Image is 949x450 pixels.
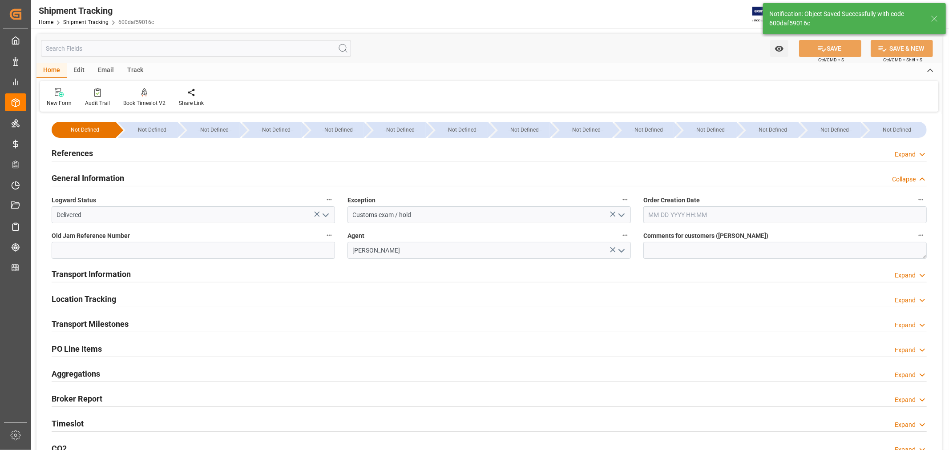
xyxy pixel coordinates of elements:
div: --Not Defined-- [614,122,674,138]
div: --Not Defined-- [809,122,860,138]
h2: General Information [52,172,124,184]
h2: Transport Milestones [52,318,129,330]
button: open menu [614,208,628,222]
button: Agent [619,229,631,241]
span: Exception [347,196,376,205]
input: Type to search/select [52,206,335,223]
button: Order Creation Date [915,194,927,205]
button: SAVE & NEW [871,40,933,57]
div: --Not Defined-- [499,122,550,138]
h2: Broker Report [52,393,102,405]
button: open menu [319,208,332,222]
div: Expand [895,150,916,159]
button: Comments for customers ([PERSON_NAME]) [915,229,927,241]
h2: PO Line Items [52,343,102,355]
div: --Not Defined-- [180,122,239,138]
span: Ctrl/CMD + S [818,56,844,63]
div: --Not Defined-- [428,122,488,138]
h2: Location Tracking [52,293,116,305]
div: --Not Defined-- [127,122,178,138]
button: Exception [619,194,631,205]
button: open menu [770,40,788,57]
div: Expand [895,395,916,405]
div: --Not Defined-- [676,122,736,138]
div: --Not Defined-- [437,122,488,138]
span: Ctrl/CMD + Shift + S [883,56,922,63]
button: SAVE [799,40,861,57]
h2: Timeslot [52,418,84,430]
div: Expand [895,370,916,380]
div: --Not Defined-- [242,122,302,138]
div: --Not Defined-- [685,122,736,138]
div: New Form [47,99,72,107]
div: Share Link [179,99,204,107]
div: Expand [895,420,916,430]
div: Edit [67,63,91,78]
div: Audit Trail [85,99,110,107]
div: Expand [895,271,916,280]
div: --Not Defined-- [366,122,426,138]
div: Home [36,63,67,78]
div: --Not Defined-- [739,122,798,138]
div: --Not Defined-- [872,122,922,138]
span: Comments for customers ([PERSON_NAME]) [643,231,768,241]
div: Email [91,63,121,78]
div: --Not Defined-- [118,122,178,138]
h2: References [52,147,93,159]
div: Book Timeslot V2 [123,99,166,107]
input: Type to search/select [347,206,631,223]
div: --Not Defined-- [747,122,798,138]
div: --Not Defined-- [189,122,239,138]
input: Search Fields [41,40,351,57]
a: Home [39,19,53,25]
span: Agent [347,231,364,241]
span: Old Jam Reference Number [52,231,130,241]
button: Logward Status [323,194,335,205]
div: --Not Defined-- [623,122,674,138]
div: --Not Defined-- [304,122,363,138]
button: open menu [614,244,628,257]
div: --Not Defined-- [561,122,612,138]
img: Exertis%20JAM%20-%20Email%20Logo.jpg_1722504956.jpg [752,7,783,22]
div: --Not Defined-- [52,122,116,138]
span: Order Creation Date [643,196,700,205]
h2: Aggregations [52,368,100,380]
div: --Not Defined-- [313,122,363,138]
a: Shipment Tracking [63,19,109,25]
div: --Not Defined-- [863,122,927,138]
div: --Not Defined-- [251,122,302,138]
div: Track [121,63,150,78]
div: Expand [895,296,916,305]
div: --Not Defined-- [800,122,860,138]
div: Shipment Tracking [39,4,154,17]
span: Logward Status [52,196,96,205]
h2: Transport Information [52,268,131,280]
div: Collapse [892,175,916,184]
div: --Not Defined-- [490,122,550,138]
div: --Not Defined-- [375,122,426,138]
div: Expand [895,321,916,330]
div: Expand [895,346,916,355]
div: --Not Defined-- [61,122,109,138]
button: Old Jam Reference Number [323,229,335,241]
div: --Not Defined-- [552,122,612,138]
input: MM-DD-YYYY HH:MM [643,206,927,223]
div: Notification: Object Saved Successfully with code 600daf59016c [769,9,922,28]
